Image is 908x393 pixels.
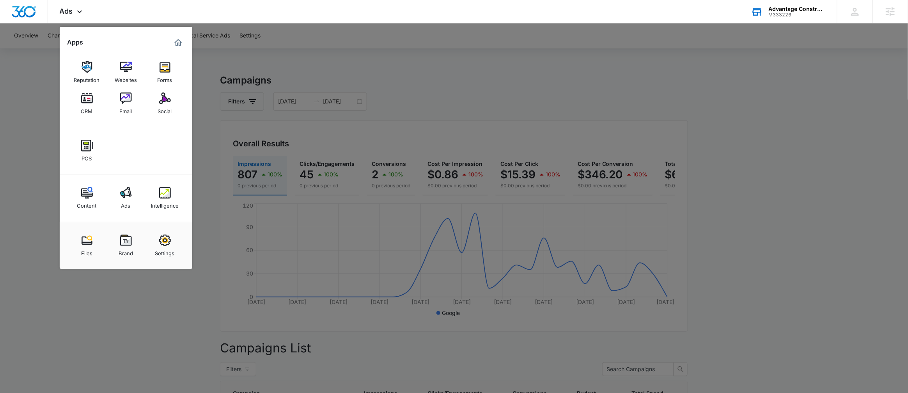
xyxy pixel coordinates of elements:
[86,46,131,51] div: Keywords by Traffic
[72,57,102,87] a: Reputation
[67,39,83,46] h2: Apps
[72,136,102,165] a: POS
[120,104,132,114] div: Email
[78,45,84,52] img: tab_keywords_by_traffic_grey.svg
[172,36,184,49] a: Marketing 360® Dashboard
[21,45,27,52] img: tab_domain_overview_orange.svg
[72,89,102,118] a: CRM
[111,89,141,118] a: Email
[111,183,141,213] a: Ads
[60,7,73,15] span: Ads
[121,199,131,209] div: Ads
[111,57,141,87] a: Websites
[30,46,70,51] div: Domain Overview
[155,246,175,256] div: Settings
[150,183,180,213] a: Intelligence
[150,89,180,118] a: Social
[158,73,172,83] div: Forms
[769,6,826,12] div: account name
[81,246,92,256] div: Files
[20,20,86,27] div: Domain: [DOMAIN_NAME]
[82,151,92,162] div: POS
[12,12,19,19] img: logo_orange.svg
[77,199,97,209] div: Content
[119,246,133,256] div: Brand
[12,20,19,27] img: website_grey.svg
[158,104,172,114] div: Social
[150,57,180,87] a: Forms
[74,73,100,83] div: Reputation
[72,183,102,213] a: Content
[115,73,137,83] div: Websites
[151,199,179,209] div: Intelligence
[769,12,826,18] div: account id
[150,231,180,260] a: Settings
[72,231,102,260] a: Files
[111,231,141,260] a: Brand
[81,104,93,114] div: CRM
[22,12,38,19] div: v 4.0.25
